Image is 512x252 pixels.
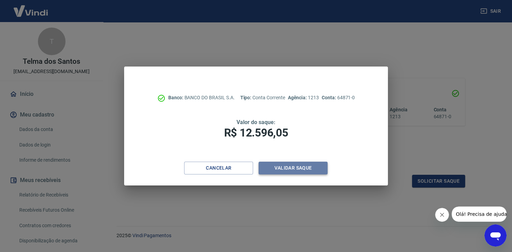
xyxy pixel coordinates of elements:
[452,206,506,222] iframe: Mensagem da empresa
[288,94,319,101] p: 1213
[435,208,449,222] iframe: Fechar mensagem
[168,95,184,100] span: Banco:
[168,94,235,101] p: BANCO DO BRASIL S.A.
[288,95,308,100] span: Agência:
[240,94,285,101] p: Conta Corrente
[259,162,328,174] button: Validar saque
[184,162,253,174] button: Cancelar
[240,95,252,100] span: Tipo:
[224,126,288,139] span: R$ 12.596,05
[4,5,58,10] span: Olá! Precisa de ajuda?
[322,94,355,101] p: 64871-0
[322,95,337,100] span: Conta:
[237,119,275,125] span: Valor do saque:
[484,224,506,246] iframe: Botão para abrir a janela de mensagens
